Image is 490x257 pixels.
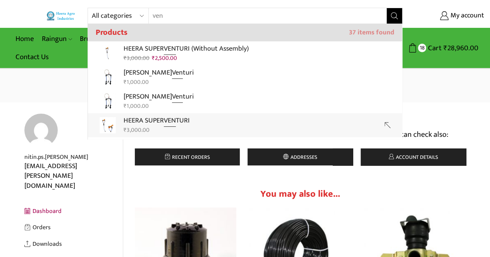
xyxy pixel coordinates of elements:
[444,42,478,54] bdi: 28,960.00
[124,101,127,111] span: ₹
[149,8,377,24] input: Search for...
[426,43,442,53] span: Cart
[135,148,240,165] a: Recent orders
[88,65,402,89] a: [PERSON_NAME]Venturi₹1,000.00
[124,125,127,135] span: ₹
[124,125,150,135] bdi: 3,000.00
[387,8,402,24] button: Search button
[444,42,447,54] span: ₹
[12,30,38,48] a: Home
[124,67,194,78] p: [PERSON_NAME] turi
[164,43,176,55] strong: VEN
[124,77,127,87] span: ₹
[124,77,149,87] bdi: 1,000.00
[449,11,484,21] span: My account
[248,148,353,165] a: Addresses
[172,67,183,79] strong: Ven
[88,41,402,65] a: HEERA SUPERVENTURI (Without Assembly)
[152,53,155,63] span: ₹
[164,115,176,127] strong: VEN
[124,53,150,63] bdi: 3,000.00
[135,128,466,141] p: Hi , [DATE] is a great day to check your account page. You can check also:
[124,115,190,126] p: HEERA SUPER TURI
[124,43,249,54] p: HEERA SUPER TURI (Without Assembly)
[172,91,183,103] strong: Ven
[24,162,123,191] div: [EMAIL_ADDRESS][PERSON_NAME][DOMAIN_NAME]
[76,30,128,48] a: Brush Cutter
[394,153,438,162] span: Account details
[24,153,123,162] div: nitin.ps.[PERSON_NAME]
[418,44,426,52] span: 18
[124,101,149,111] bdi: 1,000.00
[289,153,317,162] span: Addresses
[88,24,402,41] h3: Products
[38,30,76,48] a: Raingun
[88,113,402,137] a: HEERA SUPERVENTURI₹3,000.00
[24,203,123,220] a: Dashboard
[410,41,478,55] a: 18 Cart ₹28,960.00
[349,29,394,37] span: 37 items found
[124,139,154,150] p: turi ISI
[361,148,466,165] a: Account details
[260,186,340,202] span: You may also like...
[170,153,210,162] span: Recent orders
[414,9,484,23] a: My account
[124,91,194,102] p: [PERSON_NAME] turi
[24,219,123,236] a: Orders
[124,53,127,63] span: ₹
[88,89,402,113] a: [PERSON_NAME]Venturi₹1,000.00
[88,137,402,161] a: Venturi ISI
[152,53,177,63] bdi: 2,500.00
[24,236,123,252] a: Downloads
[12,48,53,66] a: Contact Us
